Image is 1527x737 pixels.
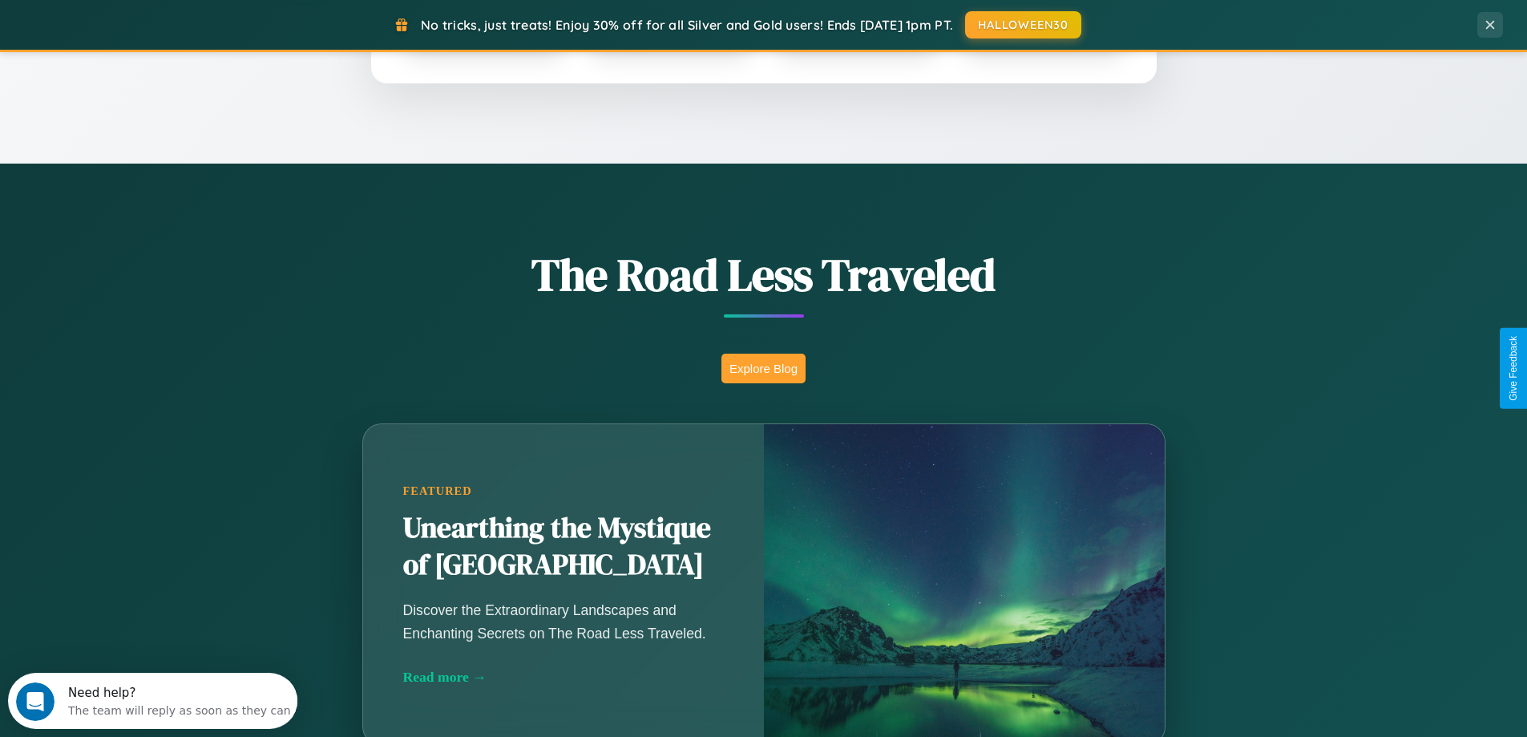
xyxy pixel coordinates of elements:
p: Discover the Extraordinary Landscapes and Enchanting Secrets on The Road Less Traveled. [403,599,724,644]
div: Read more → [403,669,724,686]
div: Featured [403,484,724,498]
span: No tricks, just treats! Enjoy 30% off for all Silver and Gold users! Ends [DATE] 1pm PT. [421,17,953,33]
button: Explore Blog [721,354,806,383]
div: Open Intercom Messenger [6,6,298,51]
div: Need help? [60,14,283,26]
div: Give Feedback [1508,336,1519,401]
iframe: Intercom live chat [16,682,55,721]
button: HALLOWEEN30 [965,11,1081,38]
iframe: Intercom live chat discovery launcher [8,673,297,729]
div: The team will reply as soon as they can [60,26,283,43]
h2: Unearthing the Mystique of [GEOGRAPHIC_DATA] [403,510,724,584]
h1: The Road Less Traveled [283,244,1245,306]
